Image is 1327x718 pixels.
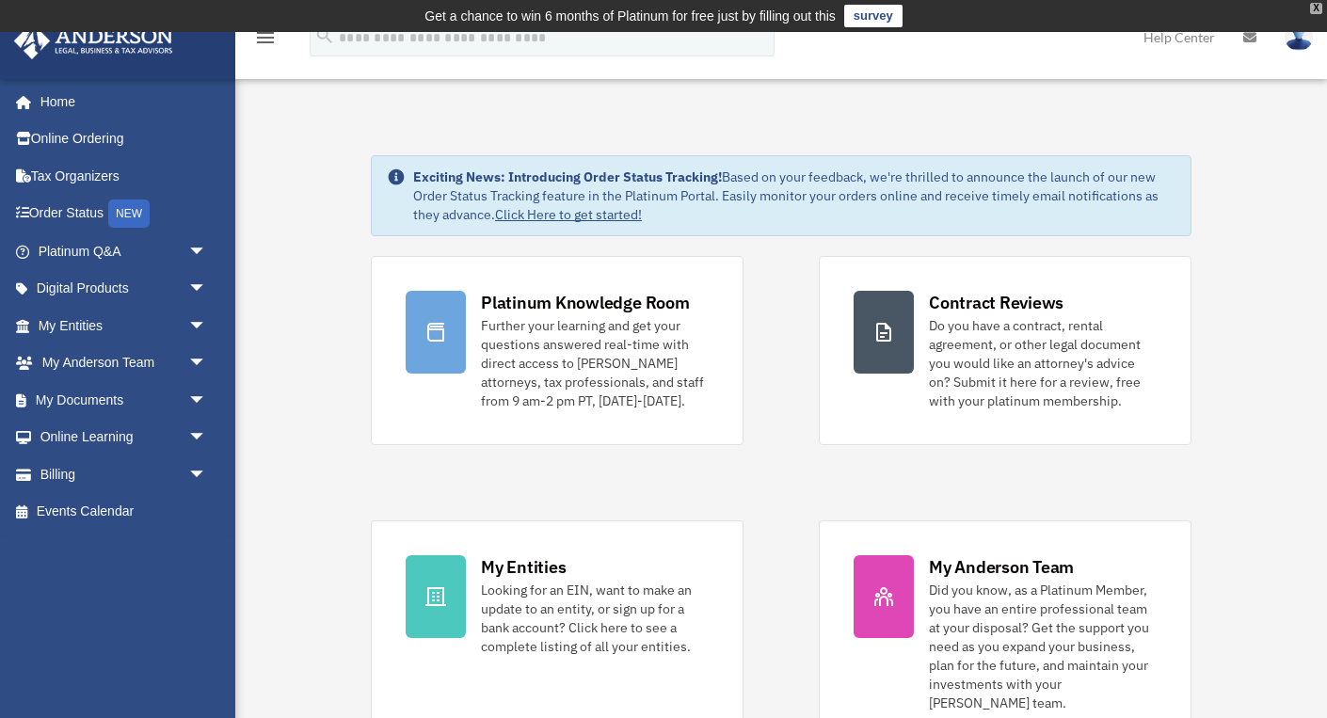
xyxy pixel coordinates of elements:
[481,555,566,579] div: My Entities
[413,168,722,185] strong: Exciting News: Introducing Order Status Tracking!
[188,419,226,457] span: arrow_drop_down
[108,199,150,228] div: NEW
[929,316,1157,410] div: Do you have a contract, rental agreement, or other legal document you would like an attorney's ad...
[254,33,277,49] a: menu
[188,307,226,345] span: arrow_drop_down
[13,307,235,344] a: My Entitiesarrow_drop_down
[413,168,1175,224] div: Based on your feedback, we're thrilled to announce the launch of our new Order Status Tracking fe...
[1310,3,1322,14] div: close
[929,581,1157,712] div: Did you know, as a Platinum Member, you have an entire professional team at your disposal? Get th...
[13,270,235,308] a: Digital Productsarrow_drop_down
[13,120,235,158] a: Online Ordering
[481,316,709,410] div: Further your learning and get your questions answered real-time with direct access to [PERSON_NAM...
[8,23,179,59] img: Anderson Advisors Platinum Portal
[188,381,226,420] span: arrow_drop_down
[13,419,235,456] a: Online Learningarrow_drop_down
[188,455,226,494] span: arrow_drop_down
[495,206,642,223] a: Click Here to get started!
[13,455,235,493] a: Billingarrow_drop_down
[188,270,226,309] span: arrow_drop_down
[1285,24,1313,51] img: User Pic
[13,83,226,120] a: Home
[481,581,709,656] div: Looking for an EIN, want to make an update to an entity, or sign up for a bank account? Click her...
[13,195,235,233] a: Order StatusNEW
[188,232,226,271] span: arrow_drop_down
[929,555,1074,579] div: My Anderson Team
[929,291,1063,314] div: Contract Reviews
[819,256,1191,445] a: Contract Reviews Do you have a contract, rental agreement, or other legal document you would like...
[13,232,235,270] a: Platinum Q&Aarrow_drop_down
[13,493,235,531] a: Events Calendar
[13,344,235,382] a: My Anderson Teamarrow_drop_down
[844,5,903,27] a: survey
[13,381,235,419] a: My Documentsarrow_drop_down
[424,5,836,27] div: Get a chance to win 6 months of Platinum for free just by filling out this
[188,344,226,383] span: arrow_drop_down
[13,157,235,195] a: Tax Organizers
[314,25,335,46] i: search
[371,256,743,445] a: Platinum Knowledge Room Further your learning and get your questions answered real-time with dire...
[254,26,277,49] i: menu
[481,291,690,314] div: Platinum Knowledge Room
